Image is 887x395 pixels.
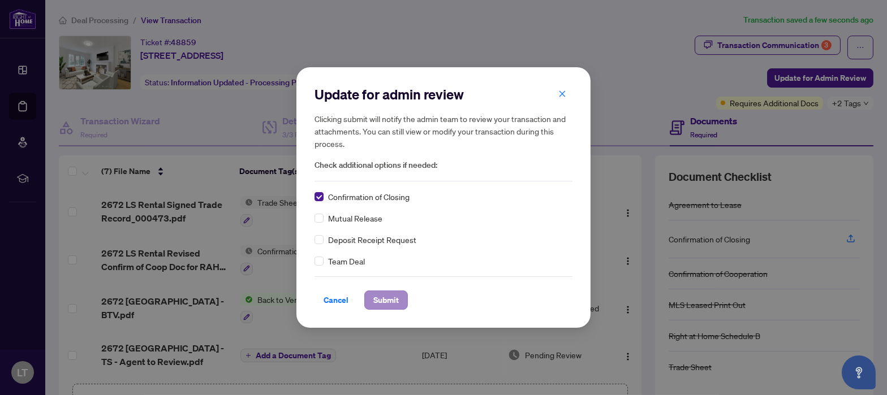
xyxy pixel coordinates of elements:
span: close [558,90,566,98]
button: Cancel [315,290,358,310]
span: Check additional options if needed: [315,159,572,172]
button: Submit [364,290,408,310]
h2: Update for admin review [315,85,572,103]
span: Mutual Release [328,212,382,224]
span: Cancel [324,291,348,309]
h5: Clicking submit will notify the admin team to review your transaction and attachments. You can st... [315,112,572,150]
span: Deposit Receipt Request [328,233,416,246]
span: Team Deal [328,255,365,267]
button: Open asap [842,355,876,389]
span: Submit [373,291,399,309]
span: Confirmation of Closing [328,190,410,203]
